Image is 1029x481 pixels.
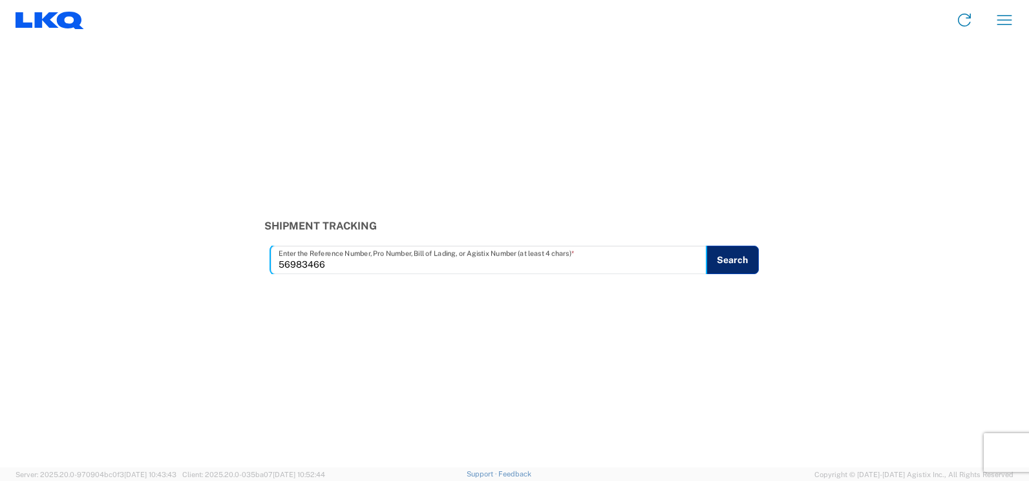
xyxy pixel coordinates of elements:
[814,469,1013,480] span: Copyright © [DATE]-[DATE] Agistix Inc., All Rights Reserved
[467,470,499,478] a: Support
[182,471,325,478] span: Client: 2025.20.0-035ba07
[16,471,176,478] span: Server: 2025.20.0-970904bc0f3
[273,471,325,478] span: [DATE] 10:52:44
[706,246,759,274] button: Search
[264,220,765,232] h3: Shipment Tracking
[124,471,176,478] span: [DATE] 10:43:43
[498,470,531,478] a: Feedback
